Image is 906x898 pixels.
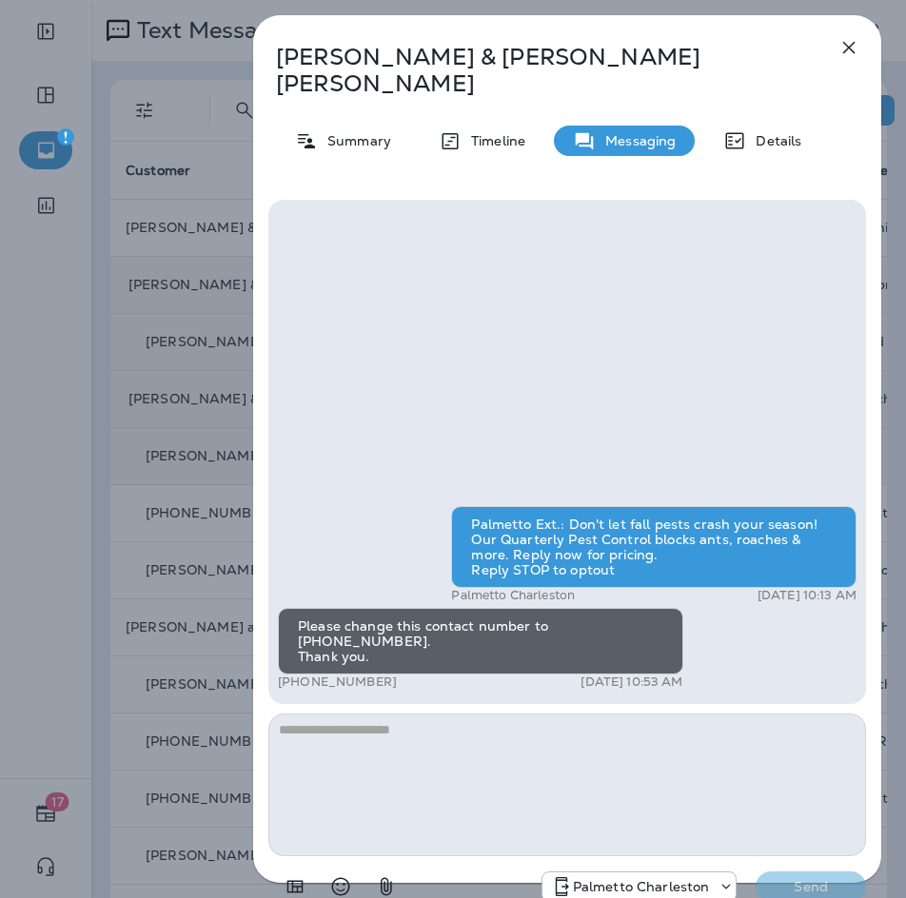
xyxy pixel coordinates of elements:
div: Palmetto Ext.: Don't let fall pests crash your season! Our Quarterly Pest Control blocks ants, ro... [451,506,857,588]
p: Palmetto Charleston [573,879,710,894]
p: Messaging [596,133,676,148]
div: Please change this contact number to [PHONE_NUMBER]. Thank you. [278,608,683,674]
p: Details [746,133,801,148]
p: [DATE] 10:13 AM [758,588,857,603]
p: Timeline [462,133,525,148]
p: [DATE] 10:53 AM [581,674,682,690]
p: [PERSON_NAME] & [PERSON_NAME] [PERSON_NAME] [276,44,796,97]
p: [PHONE_NUMBER] [278,674,397,690]
p: Summary [318,133,391,148]
p: Palmetto Charleston [451,588,575,603]
div: +1 (843) 277-8322 [542,875,737,898]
